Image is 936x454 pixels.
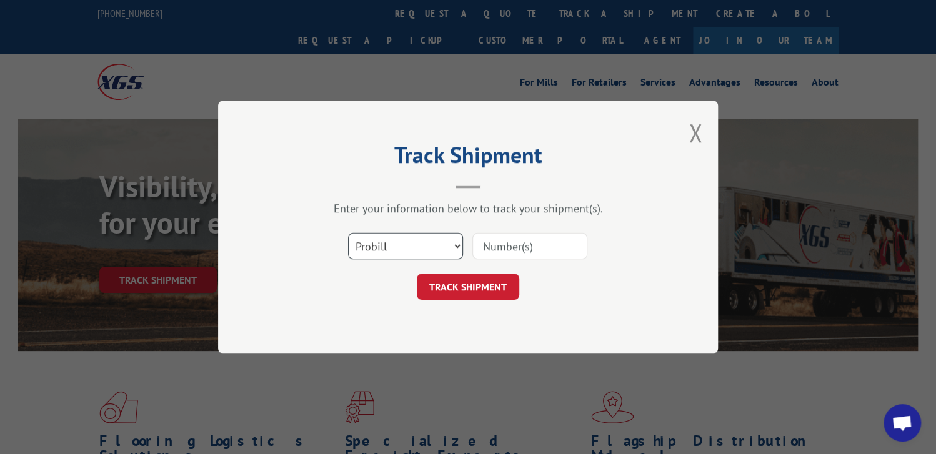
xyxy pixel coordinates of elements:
input: Number(s) [472,233,587,259]
div: Enter your information below to track your shipment(s). [281,201,655,215]
button: TRACK SHIPMENT [417,274,519,300]
div: Open chat [884,404,921,442]
button: Close modal [689,116,702,149]
h2: Track Shipment [281,146,655,170]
